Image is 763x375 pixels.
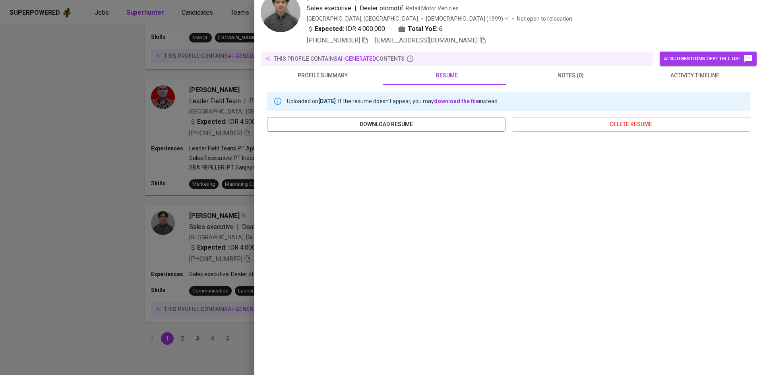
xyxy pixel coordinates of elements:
b: Expected: [315,24,344,34]
span: | [354,4,356,13]
span: [DEMOGRAPHIC_DATA] [426,15,486,23]
span: [EMAIL_ADDRESS][DOMAIN_NAME] [375,37,478,44]
span: AI-generated [337,56,376,62]
span: activity timeline [637,71,752,81]
p: Not open to relocation [517,15,572,23]
span: resume [389,71,504,81]
div: IDR 4.000.000 [307,24,385,34]
span: notes (0) [513,71,628,81]
span: Retail Motor Vehicles [406,5,459,12]
button: AI suggestions off? Tell us! [660,52,757,66]
span: download resume [273,119,499,129]
span: Sales executive [307,4,351,12]
div: Uploaded on . If the resume doesn't appear, you may instead. [287,94,499,108]
span: Dealer otomotif [360,4,403,12]
button: download resume [267,117,505,132]
p: this profile contains contents [274,55,405,63]
b: Total YoE: [408,24,438,34]
span: 6 [439,24,443,34]
b: [DATE] [318,98,336,104]
span: delete resume [518,119,744,129]
span: AI suggestions off? Tell us! [664,54,753,63]
a: download the file [434,98,479,104]
button: delete resume [512,117,750,132]
div: [GEOGRAPHIC_DATA], [GEOGRAPHIC_DATA] [307,15,418,23]
span: [PHONE_NUMBER] [307,37,360,44]
span: profile summary [265,71,380,81]
div: (1999) [426,15,509,23]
